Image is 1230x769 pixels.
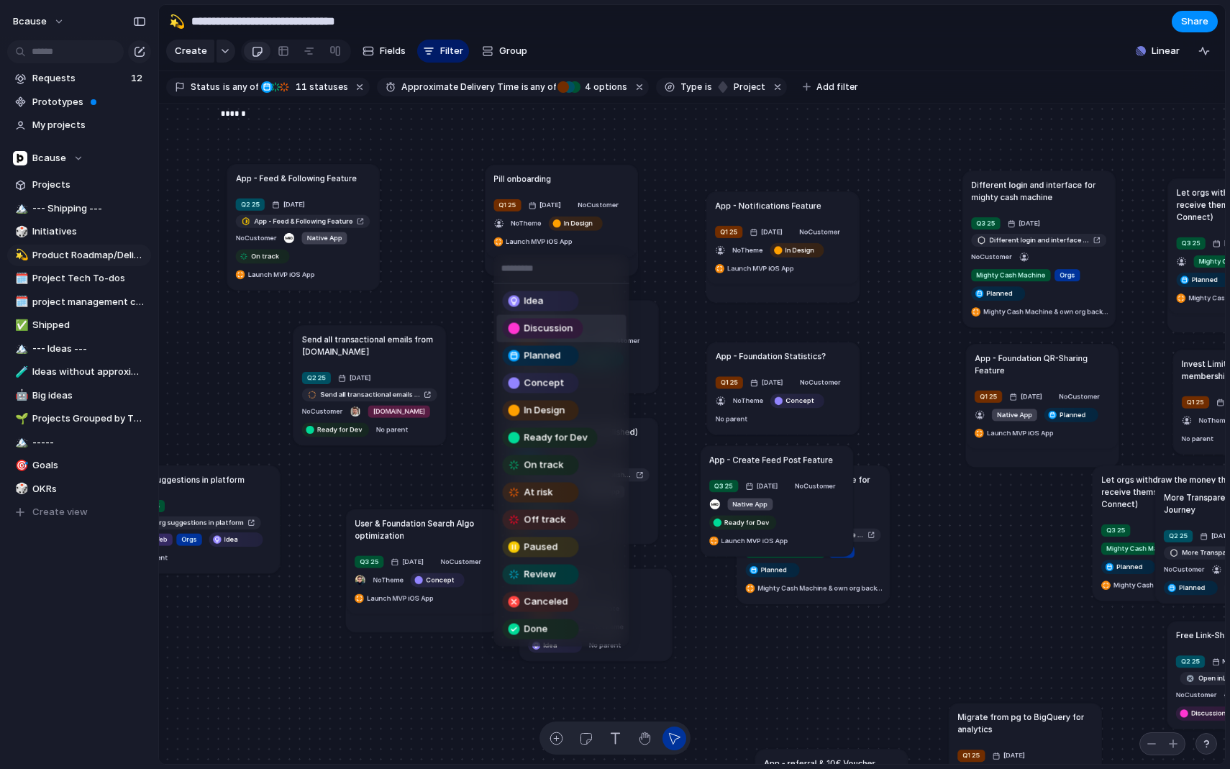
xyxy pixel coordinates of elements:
span: Planned [524,349,561,363]
span: Paused [524,540,558,555]
span: Discussion [524,322,573,336]
span: At risk [524,486,553,500]
span: Canceled [524,595,568,609]
span: On track [524,458,564,473]
span: Ready for Dev [524,431,588,445]
span: Concept [524,376,565,391]
span: Done [524,622,548,637]
span: In Design [524,404,565,418]
span: Review [524,568,557,582]
span: Idea [524,294,544,309]
span: Off track [524,513,566,527]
